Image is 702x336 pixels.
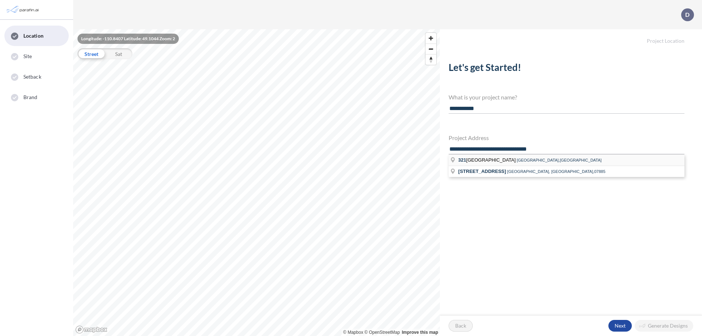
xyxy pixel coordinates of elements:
p: Next [615,322,626,329]
p: D [685,11,690,18]
span: [STREET_ADDRESS] [458,169,506,174]
span: Zoom out [426,44,436,54]
span: 321 [458,157,466,163]
a: OpenStreetMap [365,330,400,335]
span: Location [23,32,44,39]
canvas: Map [73,29,440,336]
button: Zoom out [426,44,436,54]
img: Parafin [5,3,41,16]
a: Improve this map [402,330,438,335]
button: Next [608,320,632,332]
a: Mapbox [343,330,363,335]
span: [GEOGRAPHIC_DATA] [458,157,517,163]
div: Longitude: -110.8407 Latitude: 49.1044 Zoom: 2 [78,34,179,44]
h4: Project Address [449,134,684,141]
span: [GEOGRAPHIC_DATA], [GEOGRAPHIC_DATA],07885 [507,169,605,174]
h5: Project Location [440,29,702,44]
a: Mapbox homepage [75,325,107,334]
h2: Let's get Started! [449,62,684,76]
span: Setback [23,73,41,80]
div: Street [78,48,105,59]
button: Reset bearing to north [426,54,436,65]
button: Zoom in [426,33,436,44]
h4: What is your project name? [449,94,684,101]
div: Sat [105,48,132,59]
span: [GEOGRAPHIC_DATA],[GEOGRAPHIC_DATA] [517,158,601,162]
span: Site [23,53,32,60]
span: Brand [23,94,38,101]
